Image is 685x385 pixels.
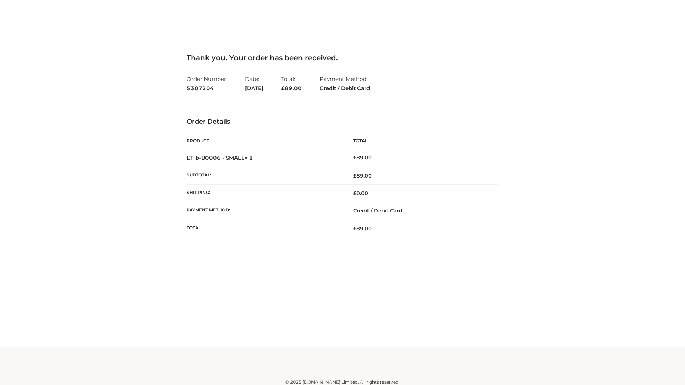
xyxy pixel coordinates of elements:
bdi: 0.00 [353,190,368,196]
strong: Credit / Debit Card [320,84,370,93]
span: 89.00 [353,173,372,179]
span: £ [281,85,285,92]
h3: Order Details [187,118,498,126]
strong: 5307204 [187,84,227,93]
h3: Thank you. Your order has been received. [187,53,498,62]
li: Date: [245,73,263,94]
span: 89.00 [281,85,302,92]
strong: × 1 [244,154,253,161]
span: £ [353,225,356,232]
th: Product [187,133,342,149]
span: £ [353,154,356,161]
th: Total [342,133,498,149]
th: Shipping: [187,185,342,202]
bdi: 89.00 [353,154,372,161]
th: Total: [187,220,342,237]
strong: [DATE] [245,84,263,93]
span: £ [353,173,356,179]
span: £ [353,190,356,196]
li: Total: [281,73,302,94]
strong: LT_b-B0006 - SMALL [187,154,253,161]
li: Order Number: [187,73,227,94]
th: Payment method: [187,202,342,220]
li: Payment Method: [320,73,370,94]
span: 89.00 [353,225,372,232]
th: Subtotal: [187,167,342,184]
td: Credit / Debit Card [342,202,498,220]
